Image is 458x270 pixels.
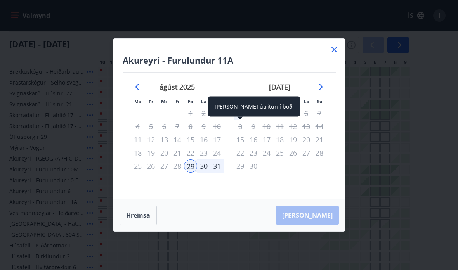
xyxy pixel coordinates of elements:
td: Not available. sunnudagur, 24. ágúst 2025 [210,146,224,159]
td: Not available. fimmtudagur, 11. september 2025 [273,120,286,133]
td: Not available. mánudagur, 8. september 2025 [234,120,247,133]
small: Fö [188,99,193,104]
td: Not available. þriðjudagur, 30. september 2025 [247,159,260,173]
td: Not available. föstudagur, 19. september 2025 [286,133,300,146]
div: Aðeins innritun í boði [184,159,197,173]
td: Not available. mánudagur, 22. september 2025 [234,146,247,159]
td: Not available. sunnudagur, 21. september 2025 [313,133,326,146]
small: Mi [161,99,167,104]
td: Not available. þriðjudagur, 19. ágúst 2025 [144,146,158,159]
td: Not available. laugardagur, 27. september 2025 [300,146,313,159]
small: Þr [149,99,153,104]
td: Not available. sunnudagur, 7. september 2025 [313,107,326,120]
td: Not available. fimmtudagur, 18. september 2025 [273,133,286,146]
td: Not available. föstudagur, 26. september 2025 [286,146,300,159]
strong: [DATE] [269,82,290,92]
td: Not available. föstudagur, 12. september 2025 [286,120,300,133]
td: Not available. þriðjudagur, 12. ágúst 2025 [144,133,158,146]
td: Not available. föstudagur, 1. ágúst 2025 [184,107,197,120]
td: Not available. miðvikudagur, 20. ágúst 2025 [158,146,171,159]
td: Not available. fimmtudagur, 7. ágúst 2025 [171,120,184,133]
td: Not available. laugardagur, 20. september 2025 [300,133,313,146]
td: Not available. þriðjudagur, 5. ágúst 2025 [144,120,158,133]
div: 30 [197,159,210,173]
td: Not available. laugardagur, 23. ágúst 2025 [197,146,210,159]
td: Not available. mánudagur, 15. september 2025 [234,133,247,146]
td: Not available. fimmtudagur, 25. september 2025 [273,146,286,159]
td: Not available. mánudagur, 18. ágúst 2025 [131,146,144,159]
td: Not available. föstudagur, 8. ágúst 2025 [184,120,197,133]
td: Not available. fimmtudagur, 28. ágúst 2025 [171,159,184,173]
td: Not available. sunnudagur, 17. ágúst 2025 [210,133,224,146]
td: Not available. föstudagur, 22. ágúst 2025 [184,146,197,159]
div: Aðeins útritun í boði [144,159,158,173]
td: Not available. miðvikudagur, 24. september 2025 [260,146,273,159]
h4: Akureyri - Furulundur 11A [123,54,336,66]
small: Má [134,99,141,104]
td: Not available. þriðjudagur, 9. september 2025 [247,120,260,133]
td: Not available. föstudagur, 15. ágúst 2025 [184,133,197,146]
td: Not available. laugardagur, 13. september 2025 [300,120,313,133]
td: Choose sunnudagur, 31. ágúst 2025 as your check-out date. It’s available. [210,159,224,173]
button: Hreinsa [120,206,157,225]
div: [PERSON_NAME] útritun í boði [208,97,300,117]
td: Not available. laugardagur, 9. ágúst 2025 [197,120,210,133]
strong: ágúst 2025 [160,82,195,92]
td: Not available. þriðjudagur, 26. ágúst 2025 [144,159,158,173]
div: Aðeins útritun í boði [273,133,286,146]
td: Not available. þriðjudagur, 16. september 2025 [247,133,260,146]
div: 31 [210,159,224,173]
td: Not available. miðvikudagur, 13. ágúst 2025 [158,133,171,146]
td: Not available. mánudagur, 29. september 2025 [234,159,247,173]
td: Not available. sunnudagur, 10. ágúst 2025 [210,120,224,133]
td: Not available. mánudagur, 25. ágúst 2025 [131,159,144,173]
small: Su [317,99,323,104]
td: Not available. miðvikudagur, 10. september 2025 [260,120,273,133]
td: Not available. laugardagur, 16. ágúst 2025 [197,133,210,146]
td: Not available. mánudagur, 11. ágúst 2025 [131,133,144,146]
td: Not available. sunnudagur, 14. september 2025 [313,120,326,133]
td: Not available. laugardagur, 2. ágúst 2025 [197,107,210,120]
div: Calendar [123,73,336,190]
td: Not available. fimmtudagur, 14. ágúst 2025 [171,133,184,146]
td: Selected as start date. föstudagur, 29. ágúst 2025 [184,159,197,173]
div: Move backward to switch to the previous month. [134,82,143,92]
small: Fi [175,99,179,104]
td: Not available. laugardagur, 6. september 2025 [300,107,313,120]
td: Not available. sunnudagur, 28. september 2025 [313,146,326,159]
small: La [201,99,206,104]
div: Aðeins útritun í boði [286,146,300,159]
td: Not available. mánudagur, 4. ágúst 2025 [131,120,144,133]
td: Not available. miðvikudagur, 17. september 2025 [260,133,273,146]
td: Not available. þriðjudagur, 23. september 2025 [247,146,260,159]
div: Move forward to switch to the next month. [315,82,324,92]
td: Choose laugardagur, 30. ágúst 2025 as your check-out date. It’s available. [197,159,210,173]
td: Not available. miðvikudagur, 6. ágúst 2025 [158,120,171,133]
td: Not available. fimmtudagur, 21. ágúst 2025 [171,146,184,159]
small: La [304,99,309,104]
td: Not available. miðvikudagur, 27. ágúst 2025 [158,159,171,173]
